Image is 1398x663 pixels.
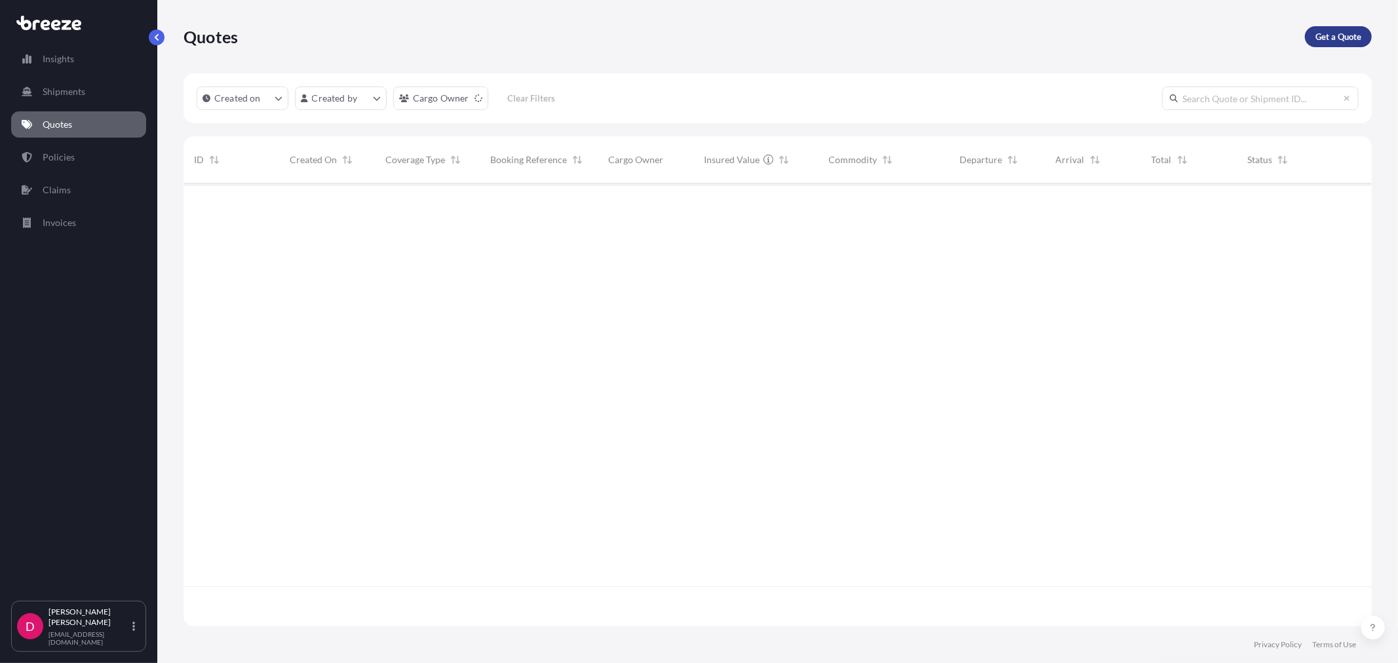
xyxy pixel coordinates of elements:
[290,153,337,166] span: Created On
[43,85,85,98] p: Shipments
[184,26,238,47] p: Quotes
[312,92,358,105] p: Created by
[1056,153,1085,166] span: Arrival
[11,177,146,203] a: Claims
[49,630,130,646] p: [EMAIL_ADDRESS][DOMAIN_NAME]
[1275,152,1291,168] button: Sort
[704,153,760,166] span: Insured Value
[340,152,355,168] button: Sort
[295,86,387,110] button: createdBy Filter options
[490,153,567,166] span: Booking Reference
[43,52,74,66] p: Insights
[1162,86,1359,110] input: Search Quote or Shipment ID...
[413,92,469,105] p: Cargo Owner
[608,153,663,166] span: Cargo Owner
[43,151,75,164] p: Policies
[828,153,877,166] span: Commodity
[11,210,146,236] a: Invoices
[214,92,261,105] p: Created on
[43,216,76,229] p: Invoices
[194,153,204,166] span: ID
[880,152,895,168] button: Sort
[11,79,146,105] a: Shipments
[11,144,146,170] a: Policies
[1247,153,1272,166] span: Status
[49,607,130,628] p: [PERSON_NAME] [PERSON_NAME]
[26,620,35,633] span: D
[1087,152,1103,168] button: Sort
[776,152,792,168] button: Sort
[197,86,288,110] button: createdOn Filter options
[11,111,146,138] a: Quotes
[1175,152,1190,168] button: Sort
[570,152,585,168] button: Sort
[206,152,222,168] button: Sort
[507,92,555,105] p: Clear Filters
[43,183,71,197] p: Claims
[1152,153,1172,166] span: Total
[393,86,488,110] button: cargoOwner Filter options
[1254,639,1302,650] a: Privacy Policy
[495,88,568,109] button: Clear Filters
[960,153,1002,166] span: Departure
[1305,26,1372,47] a: Get a Quote
[11,46,146,72] a: Insights
[1312,639,1356,650] a: Terms of Use
[1315,30,1361,43] p: Get a Quote
[385,153,445,166] span: Coverage Type
[43,118,72,131] p: Quotes
[1005,152,1020,168] button: Sort
[448,152,463,168] button: Sort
